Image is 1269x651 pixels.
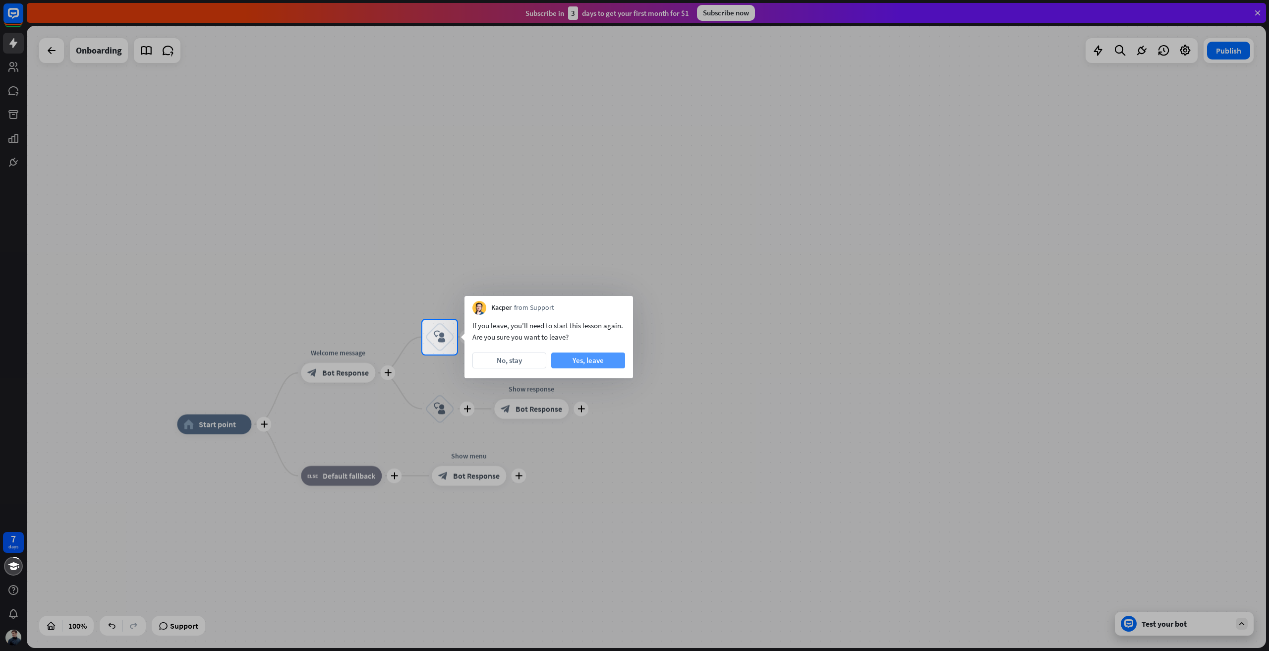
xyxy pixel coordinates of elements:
[514,303,554,313] span: from Support
[491,303,512,313] span: Kacper
[472,320,625,343] div: If you leave, you’ll need to start this lesson again. Are you sure you want to leave?
[8,4,38,34] button: Open LiveChat chat widget
[551,353,625,368] button: Yes, leave
[472,353,546,368] button: No, stay
[434,331,446,343] i: block_user_input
